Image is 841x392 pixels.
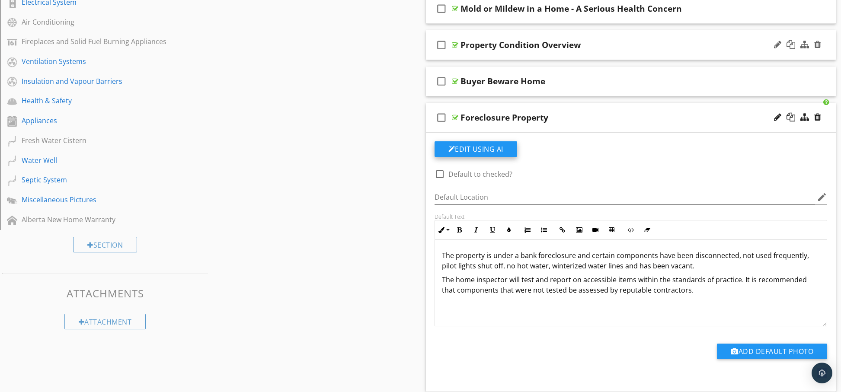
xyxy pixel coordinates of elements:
button: Bold (⌘B) [451,222,468,238]
button: Underline (⌘U) [484,222,501,238]
div: Fresh Water Cistern [22,135,169,146]
div: Property Condition Overview [460,40,581,50]
button: Ordered List [519,222,536,238]
div: Mold or Mildew in a Home - A Serious Health Concern [460,3,682,14]
button: Insert Image (⌘P) [571,222,587,238]
div: Alberta New Home Warranty [22,214,169,225]
div: Appliances [22,115,169,126]
div: Foreclosure Property [460,112,548,123]
p: The property is under a bank foreclosure and certain components have been disconnected, not used ... [442,250,820,271]
div: Miscellaneous Pictures [22,194,169,205]
button: Unordered List [536,222,552,238]
div: Fireplaces and Solid Fuel Burning Appliances [22,36,169,47]
div: Ventilation Systems [22,56,169,67]
div: Water Well [22,155,169,166]
p: The home inspector will test and report on accessible items within the standards of practice. It ... [442,274,820,295]
div: Attachment [64,314,146,329]
button: Insert Link (⌘K) [554,222,571,238]
div: Default Text [435,213,828,220]
div: Health & Safety [22,96,169,106]
button: Insert Video [587,222,604,238]
input: Default Location [435,190,815,204]
div: Buyer Beware Home [460,76,545,86]
button: Inline Style [435,222,451,238]
i: edit [817,192,827,202]
label: Default to checked? [448,170,512,178]
button: Add Default Photo [717,344,827,359]
div: Insulation and Vapour Barriers [22,76,169,86]
button: Insert Table [604,222,620,238]
div: Air Conditioning [22,17,169,27]
div: Section [73,237,137,252]
div: Open Intercom Messenger [812,363,832,383]
i: check_box_outline_blank [435,107,448,128]
button: Italic (⌘I) [468,222,484,238]
button: Edit Using AI [435,141,517,157]
div: Septic System [22,175,169,185]
i: check_box_outline_blank [435,35,448,55]
button: Colors [501,222,517,238]
i: check_box_outline_blank [435,71,448,92]
button: Code View [622,222,639,238]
